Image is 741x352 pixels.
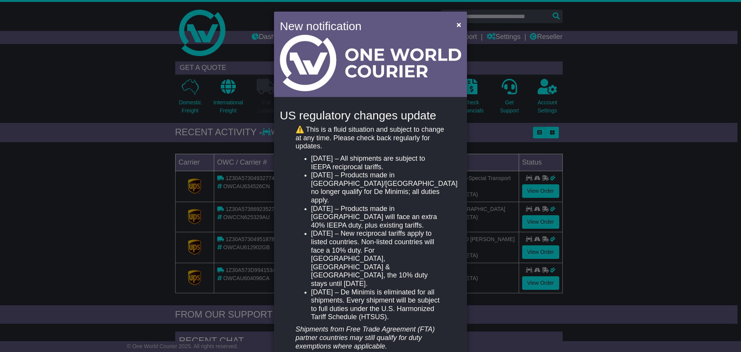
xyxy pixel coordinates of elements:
[457,20,461,29] span: ×
[311,288,445,321] li: [DATE] – De Minimis is eliminated for all shipments. Every shipment will be subject to full dutie...
[311,230,445,288] li: [DATE] – New reciprocal tariffs apply to listed countries. Non-listed countries will face a 10% d...
[280,17,445,35] h4: New notification
[453,17,465,32] button: Close
[311,155,445,171] li: [DATE] – All shipments are subject to IEEPA reciprocal tariffs.
[280,109,461,122] h4: US regulatory changes update
[311,171,445,204] li: [DATE] – Products made in [GEOGRAPHIC_DATA]/[GEOGRAPHIC_DATA] no longer qualify for De Minimis; a...
[296,325,435,350] em: Shipments from Free Trade Agreement (FTA) partner countries may still qualify for duty exemptions...
[296,126,445,151] p: ⚠️ This is a fluid situation and subject to change at any time. Please check back regularly for u...
[280,35,461,91] img: Light
[311,205,445,230] li: [DATE] – Products made in [GEOGRAPHIC_DATA] will face an extra 40% IEEPA duty, plus existing tari...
